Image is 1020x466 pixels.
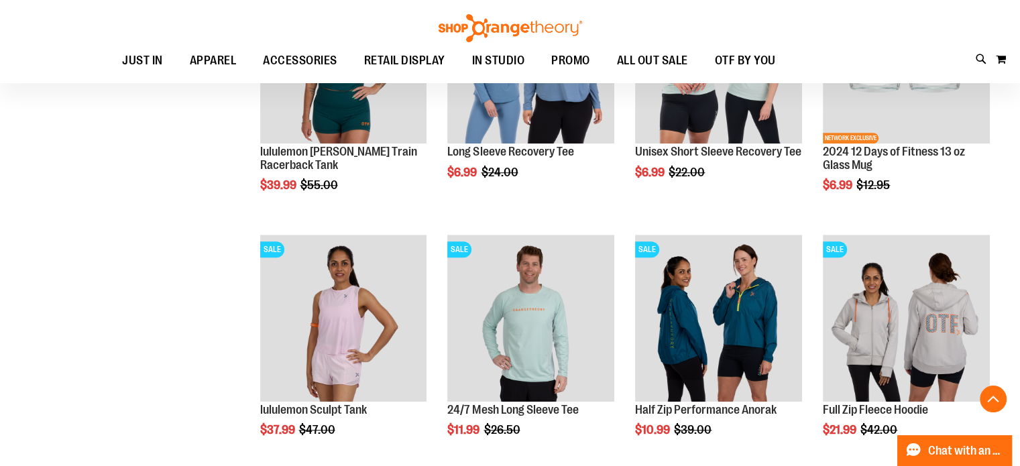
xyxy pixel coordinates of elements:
img: Shop Orangetheory [437,14,584,42]
span: $55.00 [300,178,340,192]
span: SALE [447,241,471,257]
span: $24.00 [481,166,520,179]
a: Half Zip Performance AnorakSALE [635,235,802,404]
span: PROMO [551,46,590,76]
span: $10.99 [635,423,672,436]
img: Main Image of 1538347 [260,235,427,402]
a: Unisex Short Sleeve Recovery Tee [635,145,801,158]
span: $47.00 [299,423,337,436]
span: ACCESSORIES [263,46,337,76]
a: Full Zip Fleece Hoodie [823,403,928,416]
img: Half Zip Performance Anorak [635,235,802,402]
a: Long Sleeve Recovery Tee [447,145,573,158]
a: 24/7 Mesh Long Sleeve Tee [447,403,578,416]
a: 2024 12 Days of Fitness 13 oz Glass Mug [823,145,965,172]
a: lululemon [PERSON_NAME] Train Racerback Tank [260,145,417,172]
img: Main Image of 1457091 [823,235,990,402]
a: Half Zip Performance Anorak [635,403,777,416]
span: OTF BY YOU [715,46,776,76]
span: $39.99 [260,178,298,192]
span: IN STUDIO [472,46,525,76]
span: NETWORK EXCLUSIVE [823,133,879,143]
a: Main Image of 1457095SALE [447,235,614,404]
span: $22.00 [669,166,707,179]
span: ALL OUT SALE [617,46,688,76]
span: SALE [823,241,847,257]
button: Back To Top [980,386,1007,412]
button: Chat with an Expert [897,435,1013,466]
span: JUST IN [122,46,163,76]
span: $6.99 [447,166,479,179]
span: $37.99 [260,423,297,436]
span: $26.50 [484,423,522,436]
a: Main Image of 1538347SALE [260,235,427,404]
span: $6.99 [823,178,854,192]
a: lululemon Sculpt Tank [260,403,367,416]
span: $21.99 [823,423,858,436]
span: $6.99 [635,166,667,179]
span: APPAREL [190,46,237,76]
span: $11.99 [447,423,481,436]
a: Main Image of 1457091SALE [823,235,990,404]
span: $12.95 [856,178,892,192]
span: SALE [635,241,659,257]
span: $42.00 [860,423,899,436]
span: SALE [260,241,284,257]
span: Chat with an Expert [928,445,1004,457]
span: RETAIL DISPLAY [364,46,445,76]
span: $39.00 [674,423,714,436]
img: Main Image of 1457095 [447,235,614,402]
